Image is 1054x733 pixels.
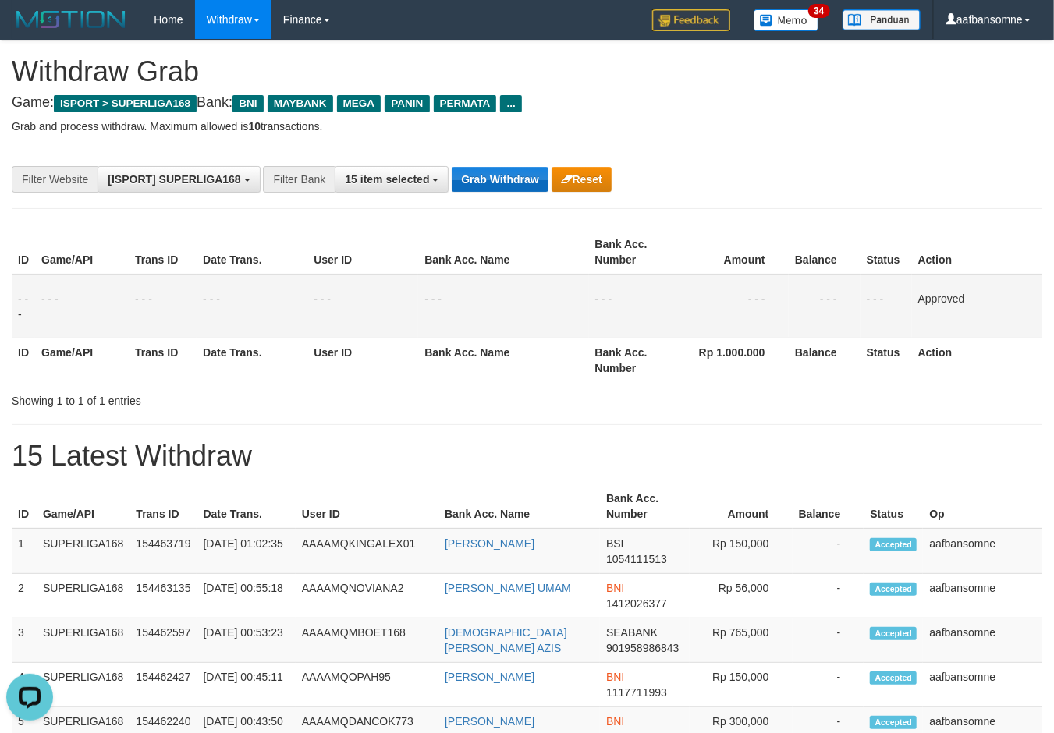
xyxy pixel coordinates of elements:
th: Status [864,484,923,529]
td: - - - [418,274,588,338]
td: Rp 765,000 [690,618,793,663]
strong: 10 [248,120,261,133]
span: 15 item selected [345,173,429,186]
td: 154462597 [130,618,197,663]
span: Accepted [870,671,917,685]
td: - - - [861,274,912,338]
th: Trans ID [129,338,197,382]
span: Accepted [870,538,917,551]
img: Button%20Memo.svg [754,9,819,31]
th: Action [912,230,1042,274]
th: Game/API [35,230,129,274]
h1: 15 Latest Withdraw [12,441,1042,472]
span: Accepted [870,583,917,596]
th: Action [912,338,1042,382]
th: Balance [793,484,864,529]
span: Copy 1054111513 to clipboard [606,553,667,565]
h1: Withdraw Grab [12,56,1042,87]
th: Bank Acc. Number [589,338,680,382]
img: MOTION_logo.png [12,8,130,31]
td: 3 [12,618,37,663]
td: aafbansomne [923,574,1042,618]
a: [PERSON_NAME] [445,537,534,550]
td: 2 [12,574,37,618]
td: - - - [307,274,418,338]
div: Filter Bank [263,166,335,193]
th: Amount [680,230,789,274]
button: Grab Withdraw [452,167,548,192]
span: 34 [808,4,829,18]
td: [DATE] 00:55:18 [197,574,295,618]
td: Rp 150,000 [690,663,793,707]
th: Status [861,230,912,274]
span: BNI [606,582,624,594]
td: - [793,574,864,618]
button: 15 item selected [335,166,449,193]
th: Bank Acc. Name [418,230,588,274]
span: Copy 1412026377 to clipboard [606,597,667,610]
span: ... [500,95,521,112]
td: - - - [12,274,35,338]
th: Amount [690,484,793,529]
td: 154463135 [130,574,197,618]
button: [ISPORT] SUPERLIGA168 [98,166,260,193]
td: - [793,618,864,663]
th: Trans ID [129,230,197,274]
th: Op [923,484,1042,529]
p: Grab and process withdraw. Maximum allowed is transactions. [12,119,1042,134]
th: Date Trans. [197,484,295,529]
td: aafbansomne [923,663,1042,707]
th: Rp 1.000.000 [680,338,789,382]
th: ID [12,230,35,274]
a: [DEMOGRAPHIC_DATA][PERSON_NAME] AZIS [445,626,567,654]
img: panduan.png [843,9,921,30]
th: Bank Acc. Number [589,230,680,274]
td: 4 [12,663,37,707]
th: Balance [789,230,861,274]
th: User ID [296,484,438,529]
td: Rp 56,000 [690,574,793,618]
span: Copy 1117711993 to clipboard [606,686,667,699]
span: BNI [606,715,624,728]
div: Filter Website [12,166,98,193]
span: PANIN [385,95,429,112]
th: Balance [789,338,861,382]
span: MAYBANK [268,95,333,112]
button: Reset [552,167,612,192]
td: [DATE] 00:53:23 [197,618,295,663]
td: [DATE] 01:02:35 [197,529,295,574]
span: SEABANK [606,626,658,639]
th: Game/API [37,484,130,529]
span: BNI [232,95,263,112]
span: MEGA [337,95,381,112]
td: AAAAMQKINGALEX01 [296,529,438,574]
th: User ID [307,230,418,274]
td: AAAAMQMBOET168 [296,618,438,663]
td: - [793,663,864,707]
th: Bank Acc. Number [600,484,690,529]
a: [PERSON_NAME] [445,671,534,683]
td: - - - [680,274,789,338]
td: SUPERLIGA168 [37,574,130,618]
span: [ISPORT] SUPERLIGA168 [108,173,240,186]
th: ID [12,338,35,382]
th: Trans ID [130,484,197,529]
th: Bank Acc. Name [418,338,588,382]
td: - - - [197,274,307,338]
span: BSI [606,537,624,550]
td: - - - [789,274,861,338]
button: Open LiveChat chat widget [6,6,53,53]
span: Copy 901958986843 to clipboard [606,642,679,654]
th: Date Trans. [197,230,307,274]
td: Rp 150,000 [690,529,793,574]
td: Approved [912,274,1042,338]
td: 154463719 [130,529,197,574]
th: Game/API [35,338,129,382]
div: Showing 1 to 1 of 1 entries [12,387,428,409]
th: User ID [307,338,418,382]
img: Feedback.jpg [652,9,730,31]
td: - - - [35,274,129,338]
td: SUPERLIGA168 [37,529,130,574]
th: Date Trans. [197,338,307,382]
td: SUPERLIGA168 [37,663,130,707]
